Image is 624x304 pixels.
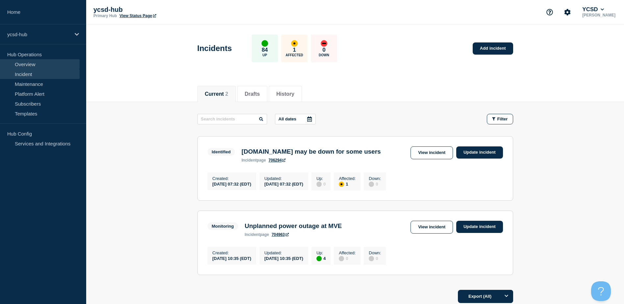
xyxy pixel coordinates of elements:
a: 706294 [268,158,286,163]
div: 0 [316,181,326,187]
div: 1 [339,181,356,187]
iframe: Help Scout Beacon - Open [591,281,611,301]
button: Account settings [561,5,574,19]
p: page [245,232,269,237]
button: Export (All) [458,290,513,303]
p: Down [319,53,329,57]
input: Search incidents [197,114,267,124]
div: disabled [339,256,344,261]
div: disabled [316,182,322,187]
div: [DATE] 07:32 (EDT) [212,181,251,187]
a: Add incident [473,42,513,55]
p: ycsd-hub [93,6,225,13]
div: affected [339,182,344,187]
p: Primary Hub [93,13,117,18]
button: Drafts [245,91,260,97]
p: Affected : [339,250,356,255]
div: affected [291,40,298,47]
span: incident [245,232,260,237]
div: disabled [369,256,374,261]
a: View Status Page [119,13,156,18]
div: up [262,40,268,47]
button: All dates [275,114,316,124]
p: 84 [262,47,268,53]
div: 0 [369,181,381,187]
a: View incident [411,221,453,234]
button: Current 2 [205,91,228,97]
div: [DATE] 10:35 (EDT) [212,255,251,261]
span: Identified [208,148,235,156]
p: Up : [316,176,326,181]
span: Filter [497,116,508,121]
p: Down : [369,176,381,181]
span: incident [241,158,257,163]
p: Updated : [264,250,303,255]
p: Down : [369,250,381,255]
p: 1 [293,47,296,53]
p: All dates [279,116,296,121]
button: History [276,91,294,97]
p: ycsd-hub [7,32,70,37]
div: disabled [369,182,374,187]
span: 2 [225,91,228,97]
a: View incident [411,146,453,159]
p: Created : [212,250,251,255]
div: [DATE] 10:35 (EDT) [264,255,303,261]
div: 0 [339,255,356,261]
p: Affected [286,53,303,57]
p: Created : [212,176,251,181]
button: Support [543,5,557,19]
h3: Unplanned power outage at MVE [245,222,342,230]
p: page [241,158,266,163]
p: Up : [316,250,326,255]
p: Up [262,53,267,57]
h1: Incidents [197,44,232,53]
a: Update incident [456,146,503,159]
button: YCSD [581,6,605,13]
p: Updated : [264,176,303,181]
p: 0 [322,47,325,53]
div: 4 [316,255,326,261]
button: Filter [487,114,513,124]
button: Options [500,290,513,303]
h3: [DOMAIN_NAME] may be down for some users [241,148,381,155]
div: [DATE] 07:32 (EDT) [264,181,303,187]
span: Monitoring [208,222,238,230]
div: 0 [369,255,381,261]
div: down [321,40,327,47]
p: [PERSON_NAME] [581,13,617,17]
div: up [316,256,322,261]
p: Affected : [339,176,356,181]
a: 704963 [272,232,289,237]
a: Update incident [456,221,503,233]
